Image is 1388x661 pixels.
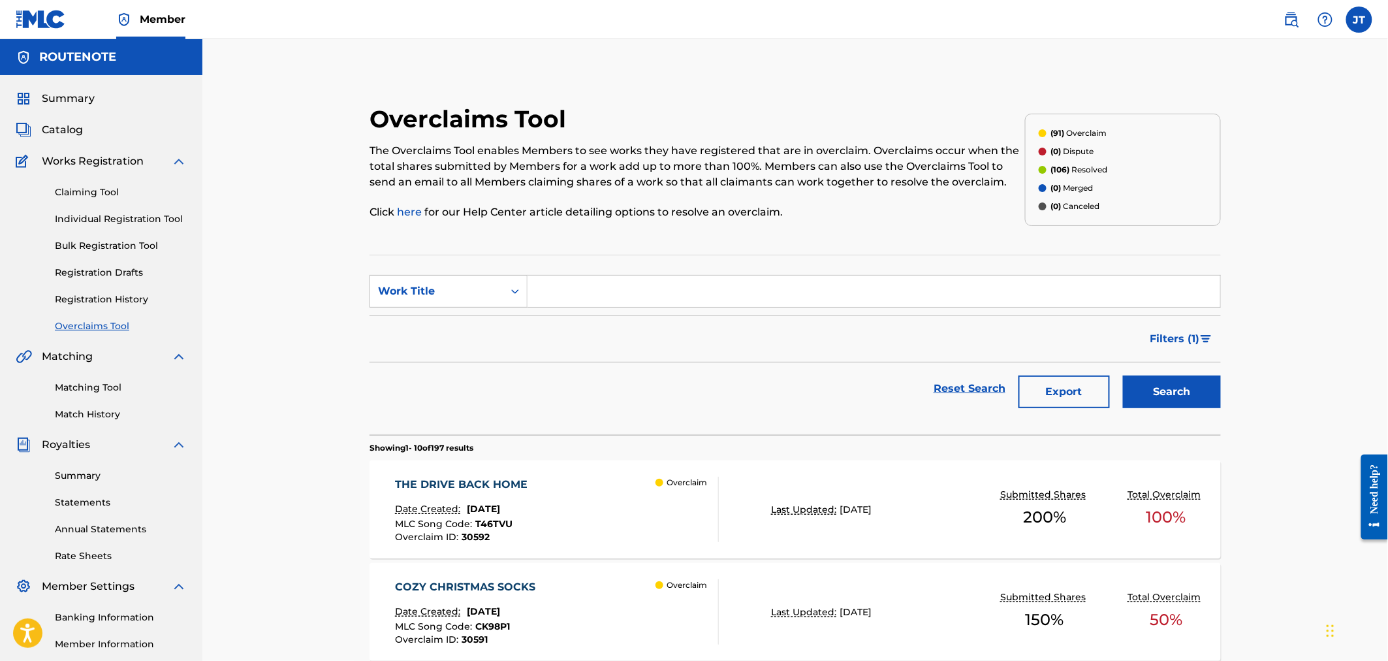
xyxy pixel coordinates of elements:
[370,204,1025,220] p: Click for our Help Center article detailing options to resolve an overclaim.
[1150,331,1200,347] span: Filters ( 1 )
[55,185,187,199] a: Claiming Tool
[395,477,534,492] div: THE DRIVE BACK HOME
[16,153,33,169] img: Works Registration
[1128,590,1205,604] p: Total Overclaim
[370,275,1221,415] form: Search Form
[16,349,32,364] img: Matching
[171,437,187,453] img: expand
[55,611,187,624] a: Banking Information
[395,518,475,530] span: MLC Song Code :
[55,496,187,509] a: Statements
[370,143,1025,190] p: The Overclaims Tool enables Members to see works they have registered that are in overclaim. Over...
[395,634,462,645] span: Overclaim ID :
[1146,506,1186,529] span: 100 %
[1050,201,1061,211] span: (0)
[1312,7,1338,33] div: Help
[16,91,31,106] img: Summary
[1050,182,1093,194] p: Merged
[55,319,187,333] a: Overclaims Tool
[171,579,187,594] img: expand
[1050,165,1069,174] span: (106)
[1050,128,1064,138] span: (91)
[667,477,708,489] p: Overclaim
[370,460,1221,558] a: THE DRIVE BACK HOMEDate Created:[DATE]MLC Song Code:T46TVUOverclaim ID:30592 OverclaimLast Update...
[55,408,187,421] a: Match History
[39,50,116,65] h5: ROUTENOTE
[927,374,1012,403] a: Reset Search
[42,153,144,169] span: Works Registration
[16,579,31,594] img: Member Settings
[16,122,83,138] a: CatalogCatalog
[1050,146,1061,156] span: (0)
[42,437,90,453] span: Royalties
[1050,201,1099,212] p: Canceled
[1000,590,1089,604] p: Submitted Shares
[1317,12,1333,27] img: help
[475,621,510,632] span: CK98P1
[55,523,187,536] a: Annual Statements
[55,266,187,280] a: Registration Drafts
[1346,7,1372,33] div: User Menu
[55,549,187,563] a: Rate Sheets
[462,634,488,645] span: 30591
[397,206,422,218] a: here
[1201,335,1212,343] img: filter
[370,442,473,454] p: Showing 1 - 10 of 197 results
[55,381,187,395] a: Matching Tool
[467,605,500,617] span: [DATE]
[1026,608,1064,632] span: 150 %
[55,293,187,306] a: Registration History
[1323,598,1388,661] iframe: Chat Widget
[395,531,462,543] span: Overclaim ID :
[42,122,83,138] span: Catalog
[1023,506,1066,529] span: 200 %
[772,605,840,619] p: Last Updated:
[1123,376,1221,408] button: Search
[140,12,185,27] span: Member
[16,50,31,65] img: Accounts
[1050,127,1107,139] p: Overclaim
[1284,12,1299,27] img: search
[1278,7,1304,33] a: Public Search
[370,563,1221,661] a: COZY CHRISTMAS SOCKSDate Created:[DATE]MLC Song Code:CK98P1Overclaim ID:30591 OverclaimLast Updat...
[378,283,496,299] div: Work Title
[1050,146,1094,157] p: Dispute
[16,437,31,453] img: Royalties
[395,605,464,619] p: Date Created:
[462,531,490,543] span: 30592
[16,122,31,138] img: Catalog
[42,91,95,106] span: Summary
[1018,376,1110,408] button: Export
[772,503,840,517] p: Last Updated:
[55,637,187,651] a: Member Information
[840,606,872,618] span: [DATE]
[55,212,187,226] a: Individual Registration Tool
[1327,611,1334,651] div: Drag
[1150,608,1182,632] span: 50 %
[1000,488,1089,502] p: Submitted Shares
[55,469,187,483] a: Summary
[1351,444,1388,549] iframe: Resource Center
[840,504,872,515] span: [DATE]
[475,518,513,530] span: T46TVU
[16,10,66,29] img: MLC Logo
[116,12,132,27] img: Top Rightsholder
[42,349,93,364] span: Matching
[1050,183,1061,193] span: (0)
[1143,323,1221,355] button: Filters (1)
[171,349,187,364] img: expand
[42,579,134,594] span: Member Settings
[667,579,708,591] p: Overclaim
[171,153,187,169] img: expand
[370,105,573,134] h2: Overclaims Tool
[395,502,464,516] p: Date Created:
[395,621,475,632] span: MLC Song Code :
[1050,164,1107,176] p: Resolved
[16,91,95,106] a: SummarySummary
[467,503,500,515] span: [DATE]
[1128,488,1205,502] p: Total Overclaim
[395,579,542,595] div: COZY CHRISTMAS SOCKS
